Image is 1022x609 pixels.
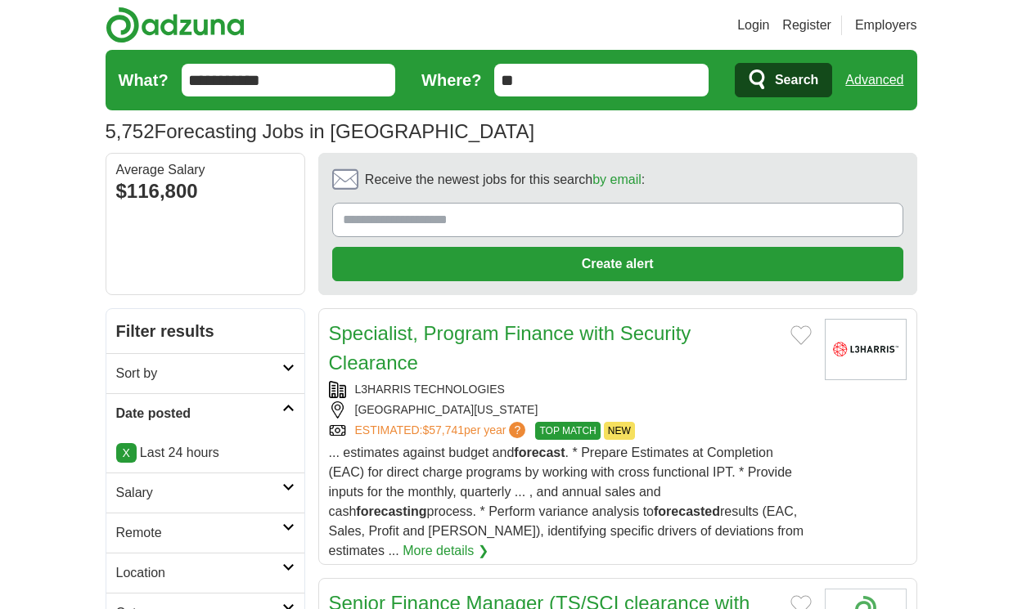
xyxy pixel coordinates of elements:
a: Location [106,553,304,593]
span: TOP MATCH [535,422,600,440]
button: Create alert [332,247,903,281]
span: Search [775,64,818,96]
a: Sort by [106,353,304,393]
a: ESTIMATED:$57,741per year? [355,422,529,440]
strong: forecast [514,446,565,459]
span: $57,741 [422,423,464,437]
span: ? [509,422,525,438]
a: Register [782,16,831,35]
span: ... estimates against budget and . * Prepare Estimates at Completion (EAC) for direct charge prog... [329,446,804,558]
a: X [116,443,137,463]
a: Login [737,16,769,35]
a: Salary [106,472,304,513]
div: $116,800 [116,177,295,206]
h2: Filter results [106,309,304,353]
button: Add to favorite jobs [790,325,812,345]
h2: Location [116,563,282,583]
label: Where? [421,68,481,92]
h2: Sort by [116,364,282,383]
p: Last 24 hours [116,443,295,463]
span: 5,752 [106,117,155,146]
h2: Salary [116,483,282,503]
strong: forecasting [356,504,426,518]
a: by email [592,172,642,186]
img: Adzuna logo [106,7,245,43]
a: L3HARRIS TECHNOLOGIES [355,383,505,396]
a: More details ❯ [403,541,488,561]
a: Specialist, Program Finance with Security Clearance [329,322,691,374]
a: Remote [106,513,304,553]
h1: Forecasting Jobs in [GEOGRAPHIC_DATA] [106,120,535,142]
div: Average Salary [116,163,295,177]
a: Employers [855,16,917,35]
a: Advanced [845,64,903,96]
span: NEW [604,422,635,440]
strong: forecasted [654,504,720,518]
span: Receive the newest jobs for this search : [365,170,645,190]
h2: Date posted [116,404,282,423]
div: [GEOGRAPHIC_DATA][US_STATE] [329,401,812,419]
h2: Remote [116,523,282,543]
a: Date posted [106,393,304,433]
img: L3Harris Technologies logo [825,319,907,380]
button: Search [735,63,832,97]
label: What? [119,68,169,92]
